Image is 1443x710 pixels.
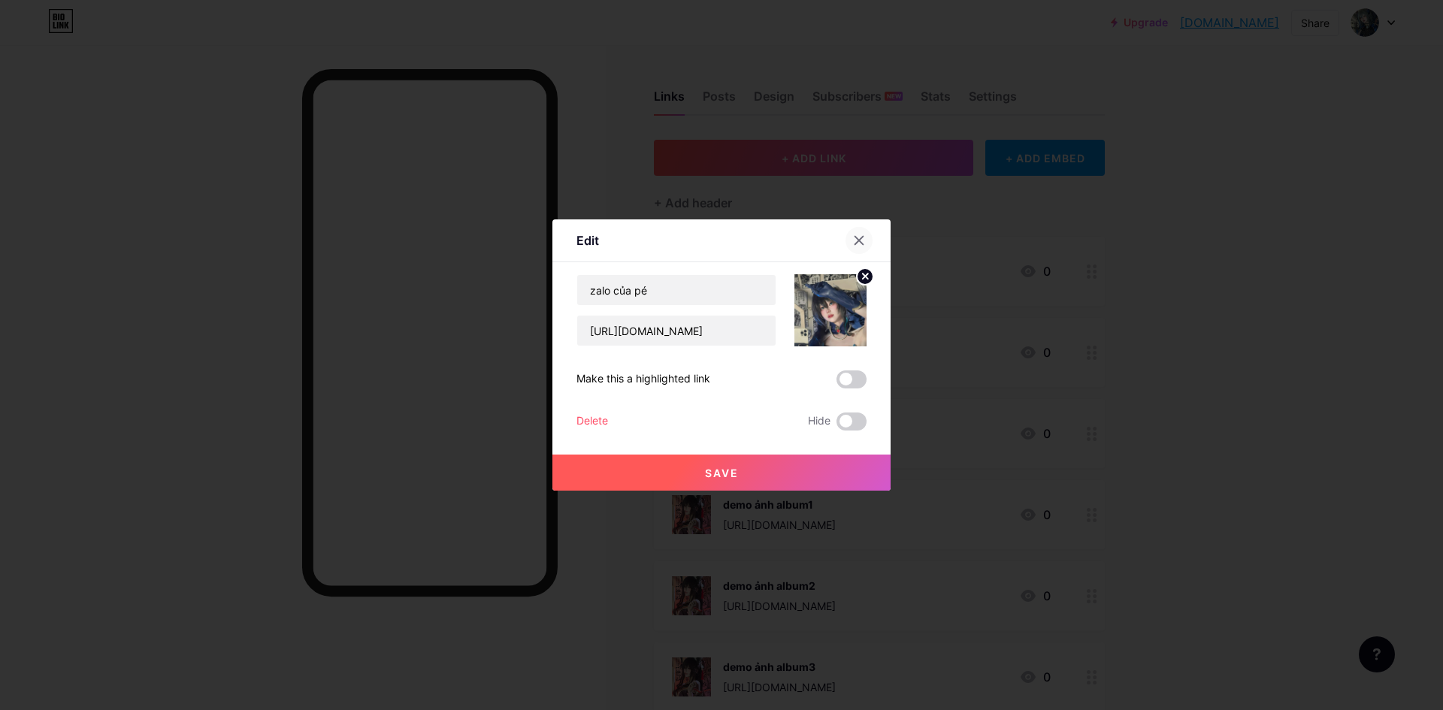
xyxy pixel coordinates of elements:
input: Title [577,275,776,305]
div: Make this a highlighted link [576,370,710,388]
div: Delete [576,412,608,431]
span: Save [705,467,739,479]
input: URL [577,316,776,346]
img: link_thumbnail [794,274,867,346]
span: Hide [808,412,830,431]
button: Save [552,455,891,491]
div: Edit [576,231,599,249]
